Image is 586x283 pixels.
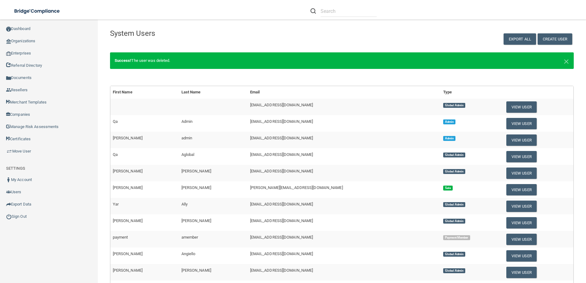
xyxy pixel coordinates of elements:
span: Global Admin [443,268,465,273]
input: Search [321,6,377,17]
button: View User [506,217,537,228]
strong: Success! [115,58,131,63]
button: View User [506,134,537,146]
div: The user was deleted. [110,52,574,69]
span: [EMAIL_ADDRESS][DOMAIN_NAME] [250,202,313,206]
span: [EMAIL_ADDRESS][DOMAIN_NAME] [250,119,313,124]
span: [EMAIL_ADDRESS][DOMAIN_NAME] [250,103,313,107]
img: icon-users.e205127d.png [6,190,11,194]
button: View User [506,151,537,162]
span: Yar [113,202,119,206]
button: View User [506,118,537,129]
img: ic_power_dark.7ecde6b1.png [6,214,12,219]
span: Aglobal [181,152,195,157]
img: icon-export.b9366987.png [6,202,11,207]
span: Global Admin [443,169,465,174]
img: ic_reseller.de258add.png [6,88,11,92]
span: [PERSON_NAME] [113,268,143,273]
th: Email [248,86,441,99]
span: [PERSON_NAME] [113,185,143,190]
span: [PERSON_NAME] [181,169,211,173]
button: View User [506,168,537,179]
span: payment [113,235,128,240]
span: Global Admin [443,153,465,157]
img: bridge_compliance_login_screen.278c3ca4.svg [9,5,66,17]
span: Global Admin [443,103,465,108]
span: Ally [181,202,188,206]
span: [EMAIL_ADDRESS][DOMAIN_NAME] [250,268,313,273]
span: amember [181,235,198,240]
span: × [564,55,569,67]
img: briefcase.64adab9b.png [6,148,12,154]
a: Export All [504,33,536,45]
span: [PERSON_NAME] [113,218,143,223]
img: ic_dashboard_dark.d01f4a41.png [6,27,11,32]
span: Global Admin [443,219,465,224]
span: Angiello [181,251,196,256]
span: [EMAIL_ADDRESS][DOMAIN_NAME] [250,235,313,240]
span: [PERSON_NAME] [113,136,143,140]
span: [PERSON_NAME][EMAIL_ADDRESS][DOMAIN_NAME] [250,185,343,190]
th: Last Name [179,86,248,99]
img: icon-documents.8dae5593.png [6,76,11,81]
th: First Name [110,86,179,99]
button: View User [506,101,537,113]
button: View User [506,201,537,212]
span: [EMAIL_ADDRESS][DOMAIN_NAME] [250,169,313,173]
span: [EMAIL_ADDRESS][DOMAIN_NAME] [250,152,313,157]
span: Admin [181,119,193,124]
h4: System Users [110,29,377,37]
span: Sale [443,186,453,191]
button: View User [506,267,537,278]
img: organization-icon.f8decf85.png [6,39,11,44]
span: [PERSON_NAME] [113,251,143,256]
span: Qa [113,152,118,157]
span: [EMAIL_ADDRESS][DOMAIN_NAME] [250,251,313,256]
button: Create User [538,33,572,45]
button: View User [506,234,537,245]
span: Global Admin [443,202,465,207]
span: Admin [443,136,455,141]
button: Close [564,57,569,64]
label: SETTINGS [6,165,25,172]
span: [EMAIL_ADDRESS][DOMAIN_NAME] [250,218,313,223]
span: [PERSON_NAME] [181,268,211,273]
span: [PERSON_NAME] [113,169,143,173]
img: ic-search.3b580494.png [310,8,316,14]
span: [EMAIL_ADDRESS][DOMAIN_NAME] [250,136,313,140]
img: ic_user_dark.df1a06c3.png [6,177,11,182]
span: [PERSON_NAME] [181,185,211,190]
span: Payment Member [443,235,470,240]
span: admin [181,136,192,140]
span: Admin [443,119,455,124]
button: View User [506,184,537,195]
img: enterprise.0d942306.png [6,51,11,56]
span: [PERSON_NAME] [181,218,211,223]
span: Global Admin [443,252,465,257]
button: View User [506,250,537,262]
span: Qa [113,119,118,124]
th: Type [441,86,504,99]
